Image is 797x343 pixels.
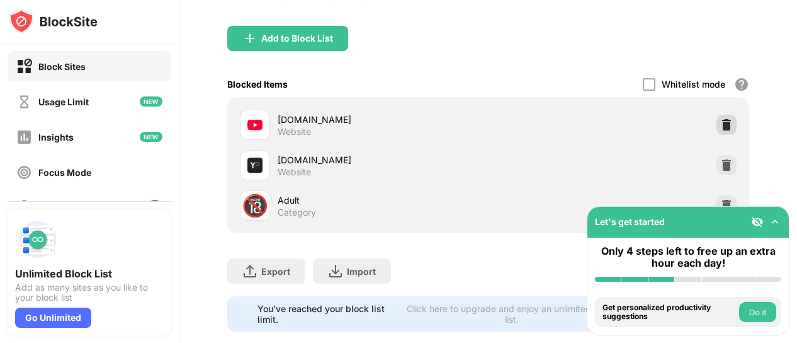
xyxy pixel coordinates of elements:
[147,200,162,215] img: lock-menu.svg
[15,217,60,262] img: push-block-list.svg
[278,166,311,178] div: Website
[140,96,162,107] img: new-icon.svg
[227,79,288,90] div: Blocked Items
[278,153,489,166] div: [DOMAIN_NAME]
[242,193,268,219] div: 🔞
[16,129,32,145] img: insights-off.svg
[257,303,398,325] div: You’ve reached your block list limit.
[16,94,32,110] img: time-usage-off.svg
[261,33,333,44] div: Add to Block List
[595,216,665,227] div: Let's get started
[278,113,489,126] div: [DOMAIN_NAME]
[16,165,32,180] img: focus-off.svg
[278,207,316,218] div: Category
[38,61,86,72] div: Block Sites
[347,266,376,277] div: Import
[261,266,290,277] div: Export
[751,216,764,228] img: eye-not-visible.svg
[247,117,263,132] img: favicons
[247,158,263,173] img: favicons
[38,132,74,142] div: Insights
[406,303,618,325] div: Click here to upgrade and enjoy an unlimited block list.
[595,245,781,269] div: Only 4 steps left to free up an extra hour each day!
[15,282,164,303] div: Add as many sites as you like to your block list
[278,126,311,137] div: Website
[278,194,489,207] div: Adult
[140,132,162,142] img: new-icon.svg
[15,267,164,280] div: Unlimited Block List
[38,167,91,178] div: Focus Mode
[38,96,89,107] div: Usage Limit
[15,308,91,328] div: Go Unlimited
[769,216,781,228] img: omni-setup-toggle.svg
[9,9,98,34] img: logo-blocksite.svg
[16,59,32,74] img: block-on.svg
[602,303,736,322] div: Get personalized productivity suggestions
[16,200,32,216] img: password-protection-off.svg
[739,302,776,322] button: Do it
[662,79,725,90] div: Whitelist mode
